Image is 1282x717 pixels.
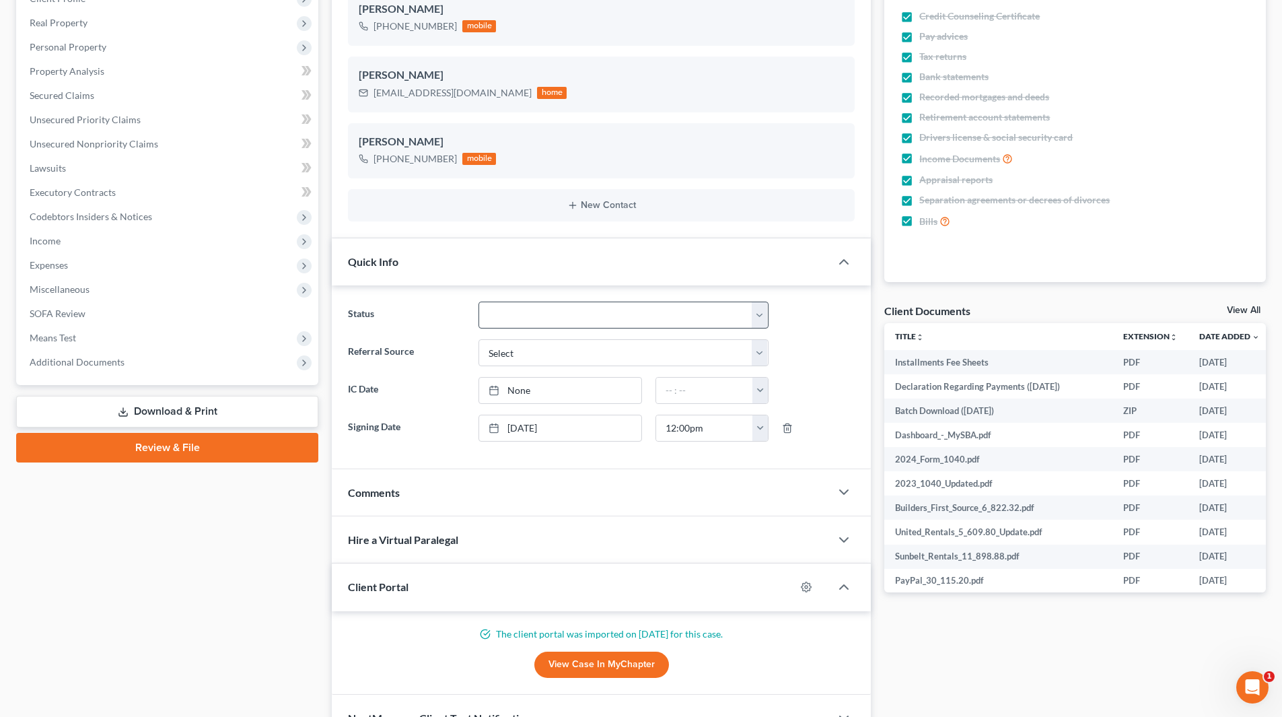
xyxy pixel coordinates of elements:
[348,533,458,546] span: Hire a Virtual Paralegal
[884,520,1112,544] td: United_Rentals_5_609.80_Update.pdf
[30,65,104,77] span: Property Analysis
[359,67,844,83] div: [PERSON_NAME]
[1123,331,1178,341] a: Extensionunfold_more
[30,90,94,101] span: Secured Claims
[341,377,471,404] label: IC Date
[1252,333,1260,341] i: expand_more
[919,110,1050,124] span: Retirement account statements
[1170,333,1178,341] i: unfold_more
[1188,471,1271,496] td: [DATE]
[30,114,141,125] span: Unsecured Priority Claims
[1188,350,1271,374] td: [DATE]
[373,20,457,33] div: [PHONE_NUMBER]
[1112,447,1188,471] td: PDF
[1188,399,1271,423] td: [DATE]
[359,134,844,150] div: [PERSON_NAME]
[919,193,1110,207] span: Separation agreements or decrees of divorces
[884,350,1112,374] td: Installments Fee Sheets
[919,131,1073,144] span: Drivers license & social security card
[341,339,471,366] label: Referral Source
[19,156,318,180] a: Lawsuits
[30,356,124,368] span: Additional Documents
[373,152,457,166] div: [PHONE_NUMBER]
[884,545,1112,569] td: Sunbelt_Rentals_11_898.88.pdf
[30,138,158,149] span: Unsecured Nonpriority Claims
[884,374,1112,399] td: Declaration Regarding Payments ([DATE])
[1112,545,1188,569] td: PDF
[656,378,753,403] input: -- : --
[16,433,318,463] a: Review & File
[359,1,844,18] div: [PERSON_NAME]
[1112,350,1188,374] td: PDF
[919,30,968,43] span: Pay advices
[462,20,496,32] div: mobile
[1188,496,1271,520] td: [DATE]
[479,378,641,403] a: None
[30,186,116,198] span: Executory Contracts
[1112,496,1188,520] td: PDF
[30,259,68,271] span: Expenses
[919,70,989,83] span: Bank statements
[30,41,106,53] span: Personal Property
[919,9,1040,23] span: Credit Counseling Certificate
[537,87,567,99] div: home
[348,486,400,499] span: Comments
[1188,569,1271,593] td: [DATE]
[1112,399,1188,423] td: ZIP
[1112,423,1188,447] td: PDF
[895,331,924,341] a: Titleunfold_more
[919,215,937,228] span: Bills
[19,132,318,156] a: Unsecured Nonpriority Claims
[884,471,1112,496] td: 2023_1040_Updated.pdf
[1199,331,1260,341] a: Date Added expand_more
[884,304,970,318] div: Client Documents
[919,173,993,186] span: Appraisal reports
[1188,447,1271,471] td: [DATE]
[534,652,669,679] a: View Case in MyChapter
[884,569,1112,593] td: PayPal_30_115.20.pdf
[1188,545,1271,569] td: [DATE]
[341,302,471,329] label: Status
[884,447,1112,471] td: 2024_Form_1040.pdf
[30,211,152,222] span: Codebtors Insiders & Notices
[479,415,641,441] a: [DATE]
[19,83,318,108] a: Secured Claims
[1188,520,1271,544] td: [DATE]
[30,308,85,319] span: SOFA Review
[1188,374,1271,399] td: [DATE]
[19,108,318,132] a: Unsecured Priority Claims
[30,162,66,174] span: Lawsuits
[884,496,1112,520] td: Builders_First_Source_6_822.32.pdf
[1236,671,1269,704] iframe: Intercom live chat
[341,415,471,442] label: Signing Date
[30,332,76,343] span: Means Test
[348,580,408,593] span: Client Portal
[1112,471,1188,496] td: PDF
[1112,374,1188,399] td: PDF
[30,17,87,28] span: Real Property
[16,396,318,428] a: Download & Print
[656,415,753,441] input: -- : --
[1264,671,1275,682] span: 1
[19,302,318,326] a: SOFA Review
[884,423,1112,447] td: Dashboard_-_MySBA.pdf
[919,90,1049,104] span: Recorded mortgages and deeds
[919,50,966,63] span: Tax returns
[916,333,924,341] i: unfold_more
[348,255,398,268] span: Quick Info
[373,86,532,100] div: [EMAIL_ADDRESS][DOMAIN_NAME]
[884,399,1112,423] td: Batch Download ([DATE])
[1112,520,1188,544] td: PDF
[348,627,855,641] p: The client portal was imported on [DATE] for this case.
[30,235,61,246] span: Income
[462,153,496,165] div: mobile
[359,200,844,211] button: New Contact
[19,180,318,205] a: Executory Contracts
[1112,569,1188,593] td: PDF
[19,59,318,83] a: Property Analysis
[1188,423,1271,447] td: [DATE]
[1227,306,1260,315] a: View All
[30,283,90,295] span: Miscellaneous
[919,152,1000,166] span: Income Documents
